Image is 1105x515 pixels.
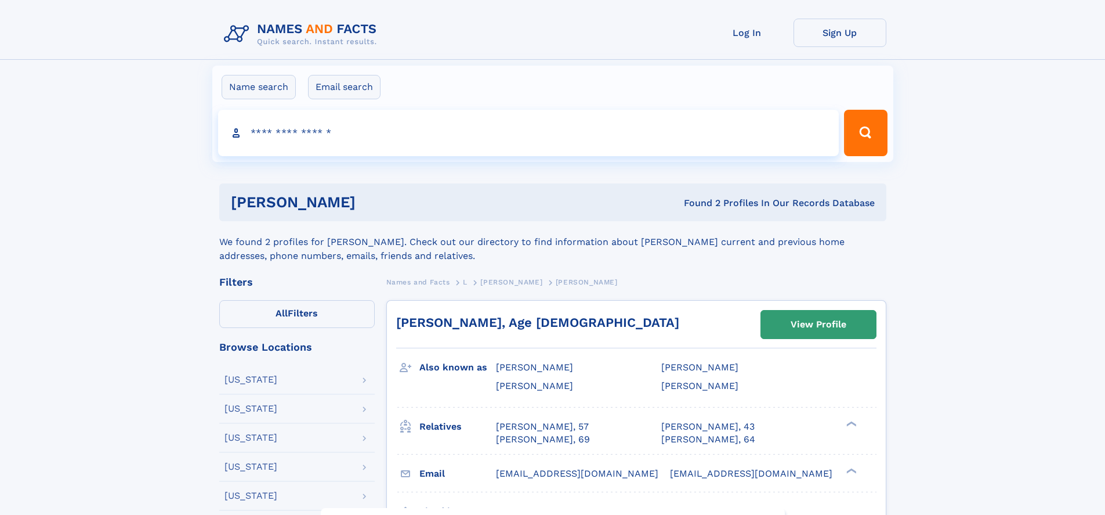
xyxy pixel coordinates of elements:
[480,278,542,286] span: [PERSON_NAME]
[843,420,857,427] div: ❯
[701,19,794,47] a: Log In
[224,404,277,413] div: [US_STATE]
[224,491,277,500] div: [US_STATE]
[496,380,573,391] span: [PERSON_NAME]
[308,75,381,99] label: Email search
[496,420,589,433] a: [PERSON_NAME], 57
[224,462,277,471] div: [US_STATE]
[480,275,542,289] a: [PERSON_NAME]
[224,433,277,442] div: [US_STATE]
[231,195,520,210] h1: [PERSON_NAME]
[670,468,832,479] span: [EMAIL_ADDRESS][DOMAIN_NAME]
[396,315,679,330] a: [PERSON_NAME], Age [DEMOGRAPHIC_DATA]
[222,75,296,99] label: Name search
[218,110,839,156] input: search input
[661,362,738,373] span: [PERSON_NAME]
[463,278,468,286] span: L
[761,311,876,338] a: View Profile
[219,342,375,352] div: Browse Locations
[496,362,573,373] span: [PERSON_NAME]
[219,277,375,287] div: Filters
[661,380,738,391] span: [PERSON_NAME]
[661,433,755,446] a: [PERSON_NAME], 64
[496,433,590,446] a: [PERSON_NAME], 69
[276,308,288,319] span: All
[419,417,496,437] h3: Relatives
[463,275,468,289] a: L
[386,275,450,289] a: Names and Facts
[556,278,618,286] span: [PERSON_NAME]
[843,467,857,474] div: ❯
[219,221,886,263] div: We found 2 profiles for [PERSON_NAME]. Check out our directory to find information about [PERSON_...
[661,420,755,433] a: [PERSON_NAME], 43
[224,375,277,384] div: [US_STATE]
[219,19,386,50] img: Logo Names and Facts
[520,197,875,210] div: Found 2 Profiles In Our Records Database
[419,464,496,484] h3: Email
[794,19,886,47] a: Sign Up
[496,468,658,479] span: [EMAIL_ADDRESS][DOMAIN_NAME]
[844,110,887,156] button: Search Button
[219,300,375,328] label: Filters
[419,358,496,377] h3: Also known as
[791,311,846,338] div: View Profile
